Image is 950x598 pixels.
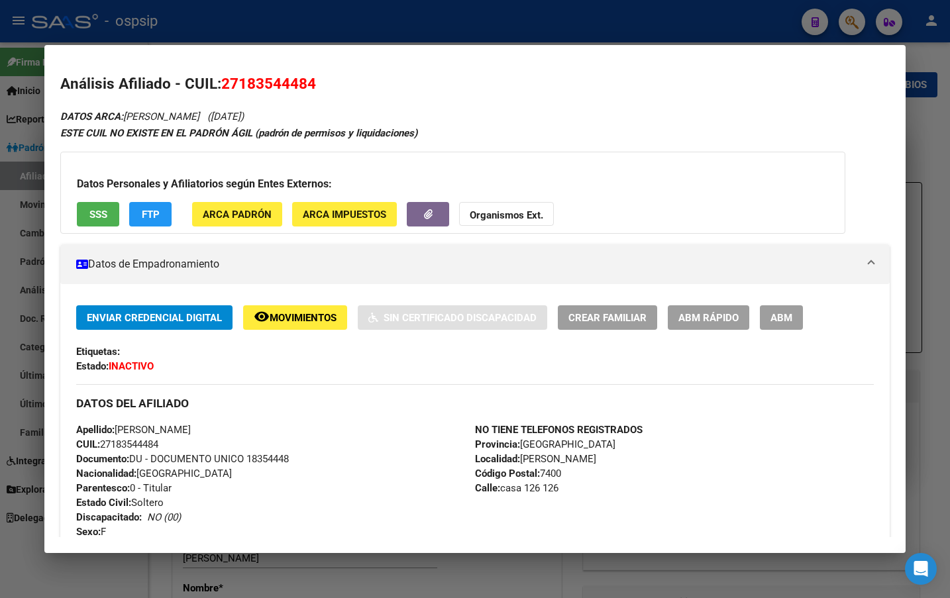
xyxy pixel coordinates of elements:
strong: Discapacitado: [76,511,142,523]
strong: DATOS ARCA: [60,111,123,123]
button: ABM [760,305,803,330]
span: Sin Certificado Discapacidad [384,312,537,324]
span: [PERSON_NAME] [60,111,199,123]
strong: ESTE CUIL NO EXISTE EN EL PADRÓN ÁGIL (padrón de permisos y liquidaciones) [60,127,417,139]
strong: Etiquetas: [76,346,120,358]
mat-expansion-panel-header: Datos de Empadronamiento [60,244,890,284]
strong: Sexo: [76,526,101,538]
strong: Parentesco: [76,482,130,494]
strong: Código Postal: [475,468,540,479]
strong: Apellido: [76,424,115,436]
mat-panel-title: Datos de Empadronamiento [76,256,858,272]
div: Open Intercom Messenger [905,553,937,585]
button: ARCA Padrón [192,202,282,226]
strong: Estado Civil: [76,497,131,509]
span: 27183544484 [76,438,158,450]
button: Enviar Credencial Digital [76,305,233,330]
strong: Provincia: [475,438,520,450]
span: ([DATE]) [207,111,244,123]
span: Soltero [76,497,164,509]
span: Crear Familiar [568,312,647,324]
span: 0 - Titular [76,482,172,494]
mat-icon: remove_red_eye [254,309,270,324]
span: SSS [89,209,107,221]
button: Organismos Ext. [459,202,554,226]
span: ARCA Impuestos [303,209,386,221]
span: Movimientos [270,312,337,324]
strong: INACTIVO [109,360,154,372]
button: ABM Rápido [668,305,749,330]
strong: Estado: [76,360,109,372]
strong: Localidad: [475,453,520,465]
span: ABM Rápido [678,312,739,324]
span: [GEOGRAPHIC_DATA] [475,438,615,450]
span: ARCA Padrón [203,209,272,221]
span: FTP [142,209,160,221]
span: ABM [770,312,792,324]
button: SSS [77,202,119,226]
span: casa 126 126 [475,482,558,494]
strong: Organismos Ext. [470,209,543,221]
span: DU - DOCUMENTO UNICO 18354448 [76,453,289,465]
h3: DATOS DEL AFILIADO [76,396,874,411]
i: NO (00) [147,511,181,523]
strong: Nacionalidad: [76,468,136,479]
span: 7400 [475,468,561,479]
strong: NO TIENE TELEFONOS REGISTRADOS [475,424,643,436]
strong: Calle: [475,482,500,494]
span: [GEOGRAPHIC_DATA] [76,468,232,479]
span: Enviar Credencial Digital [87,312,222,324]
button: FTP [129,202,172,226]
strong: CUIL: [76,438,100,450]
span: [PERSON_NAME] [475,453,596,465]
span: F [76,526,106,538]
span: 27183544484 [221,75,316,92]
strong: Documento: [76,453,129,465]
button: Movimientos [243,305,347,330]
span: [PERSON_NAME] [76,424,191,436]
h3: Datos Personales y Afiliatorios según Entes Externos: [77,176,829,192]
button: ARCA Impuestos [292,202,397,226]
button: Sin Certificado Discapacidad [358,305,547,330]
button: Crear Familiar [558,305,657,330]
h2: Análisis Afiliado - CUIL: [60,73,890,95]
